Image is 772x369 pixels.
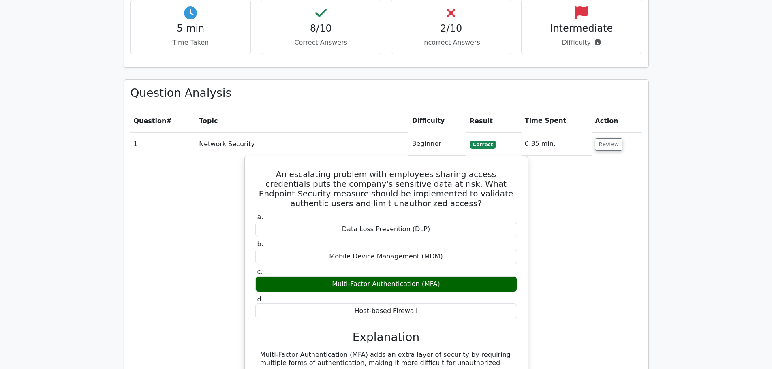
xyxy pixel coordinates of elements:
td: Network Security [196,132,408,156]
span: b. [257,240,263,248]
h4: 8/10 [267,23,374,34]
span: d. [257,295,263,303]
th: Topic [196,109,408,132]
div: Host-based Firewall [255,303,517,319]
th: Result [466,109,522,132]
td: 0:35 min. [522,132,592,156]
span: c. [257,268,263,275]
td: Beginner [408,132,466,156]
p: Difficulty [528,38,635,47]
p: Time Taken [137,38,244,47]
th: Time Spent [522,109,592,132]
div: Data Loss Prevention (DLP) [255,222,517,237]
th: # [130,109,196,132]
h4: Intermediate [528,23,635,34]
h5: An escalating problem with employees sharing access credentials puts the company's sensitive data... [254,169,518,208]
p: Correct Answers [267,38,374,47]
p: Incorrect Answers [398,38,505,47]
div: Mobile Device Management (MDM) [255,249,517,264]
th: Difficulty [408,109,466,132]
th: Action [592,109,642,132]
div: Multi-Factor Authentication (MFA) [255,276,517,292]
h4: 5 min [137,23,244,34]
h4: 2/10 [398,23,505,34]
span: Question [134,117,167,125]
button: Review [595,138,622,151]
h3: Explanation [260,331,512,344]
h3: Question Analysis [130,86,642,100]
span: a. [257,213,263,221]
td: 1 [130,132,196,156]
span: Correct [470,141,496,149]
